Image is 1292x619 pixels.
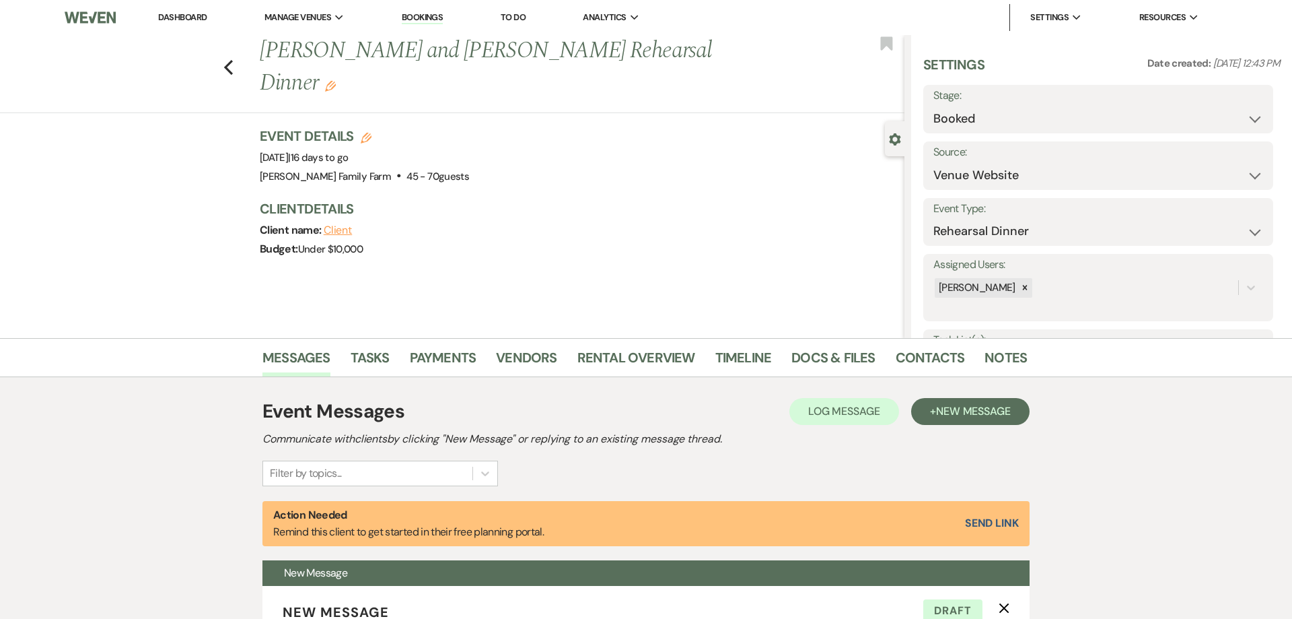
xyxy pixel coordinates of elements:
[291,151,349,164] span: 16 days to go
[158,11,207,23] a: Dashboard
[402,11,443,24] a: Bookings
[496,347,557,377] a: Vendors
[715,347,772,377] a: Timeline
[273,508,347,522] strong: Action Needed
[262,347,330,377] a: Messages
[965,518,1019,529] button: Send Link
[911,398,1030,425] button: +New Message
[260,151,348,164] span: [DATE]
[288,151,348,164] span: |
[1030,11,1069,24] span: Settings
[262,397,404,426] h1: Event Messages
[65,3,116,32] img: Weven Logo
[808,404,880,418] span: Log Message
[577,347,695,377] a: Rental Overview
[583,11,626,24] span: Analytics
[410,347,476,377] a: Payments
[260,242,298,256] span: Budget:
[933,199,1263,219] label: Event Type:
[260,127,469,145] h3: Event Details
[933,143,1263,162] label: Source:
[789,398,899,425] button: Log Message
[298,242,363,256] span: Under $10,000
[260,35,770,99] h1: [PERSON_NAME] and [PERSON_NAME] Rehearsal Dinner
[889,132,901,145] button: Close lead details
[935,278,1017,298] div: [PERSON_NAME]
[933,331,1263,350] label: Task List(s):
[351,347,390,377] a: Tasks
[406,170,469,183] span: 45 - 70 guests
[923,55,984,85] h3: Settings
[260,170,391,183] span: [PERSON_NAME] Family Farm
[984,347,1027,377] a: Notes
[933,86,1263,106] label: Stage:
[284,566,347,580] span: New Message
[270,465,342,482] div: Filter by topics...
[1139,11,1186,24] span: Resources
[1213,57,1280,70] span: [DATE] 12:43 PM
[325,79,336,92] button: Edit
[264,11,331,24] span: Manage Venues
[936,404,1011,418] span: New Message
[933,255,1263,275] label: Assigned Users:
[791,347,875,377] a: Docs & Files
[262,431,1030,447] h2: Communicate with clients by clicking "New Message" or replying to an existing message thread.
[273,507,544,541] p: Remind this client to get started in their free planning portal.
[1147,57,1213,70] span: Date created:
[896,347,965,377] a: Contacts
[324,225,353,236] button: Client
[260,199,891,218] h3: Client Details
[501,11,526,23] a: To Do
[260,223,324,237] span: Client name:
